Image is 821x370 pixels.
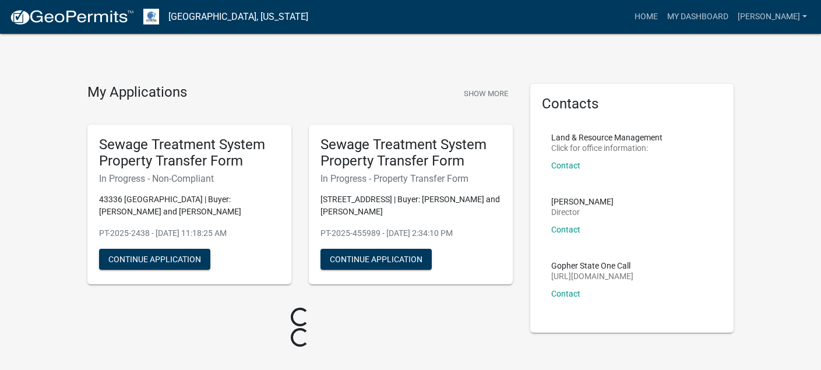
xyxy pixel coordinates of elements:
h4: My Applications [87,84,187,101]
p: 43336 [GEOGRAPHIC_DATA] | Buyer: [PERSON_NAME] and [PERSON_NAME] [99,193,280,218]
h5: Sewage Treatment System Property Transfer Form [320,136,501,170]
h6: In Progress - Non-Compliant [99,173,280,184]
p: [STREET_ADDRESS] | Buyer: [PERSON_NAME] and [PERSON_NAME] [320,193,501,218]
p: PT-2025-2438 - [DATE] 11:18:25 AM [99,227,280,239]
a: [PERSON_NAME] [733,6,812,28]
a: My Dashboard [663,6,733,28]
a: Contact [551,289,580,298]
p: PT-2025-455989 - [DATE] 2:34:10 PM [320,227,501,239]
button: Show More [459,84,513,103]
img: Otter Tail County, Minnesota [143,9,159,24]
h6: In Progress - Property Transfer Form [320,173,501,184]
a: [GEOGRAPHIC_DATA], [US_STATE] [168,7,308,27]
p: [PERSON_NAME] [551,198,614,206]
a: Home [630,6,663,28]
p: [URL][DOMAIN_NAME] [551,272,633,280]
button: Continue Application [320,249,432,270]
p: Director [551,208,614,216]
a: Contact [551,161,580,170]
button: Continue Application [99,249,210,270]
p: Gopher State One Call [551,262,633,270]
h5: Sewage Treatment System Property Transfer Form [99,136,280,170]
h5: Contacts [542,96,723,112]
p: Land & Resource Management [551,133,663,142]
a: Contact [551,225,580,234]
p: Click for office information: [551,144,663,152]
